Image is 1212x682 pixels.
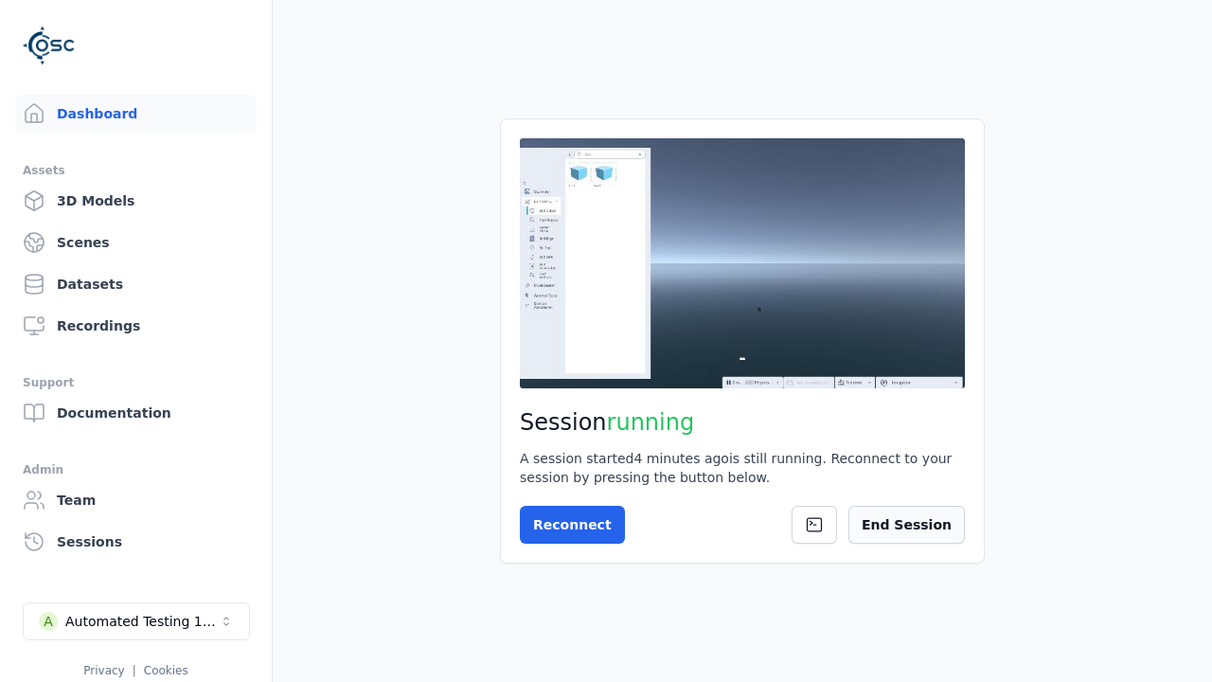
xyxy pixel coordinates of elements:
button: Reconnect [520,506,625,544]
a: Cookies [144,664,188,677]
a: Scenes [15,224,257,261]
a: Dashboard [15,95,257,133]
a: Privacy [83,664,124,677]
a: Sessions [15,523,257,561]
div: Admin [23,458,249,481]
span: running [607,409,695,436]
img: Logo [23,19,76,72]
div: Support [23,371,249,394]
a: Documentation [15,394,257,432]
a: Recordings [15,307,257,345]
a: 3D Models [15,182,257,220]
a: Team [15,481,257,519]
a: Datasets [15,265,257,303]
span: | [133,664,136,677]
h2: Session [520,407,965,438]
div: A [39,612,58,631]
div: A session started 4 minutes ago is still running. Reconnect to your session by pressing the butto... [520,449,965,487]
button: End Session [848,506,965,544]
div: Automated Testing 1 - Playwright [65,612,219,631]
button: Select a workspace [23,602,250,640]
div: Assets [23,159,249,182]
